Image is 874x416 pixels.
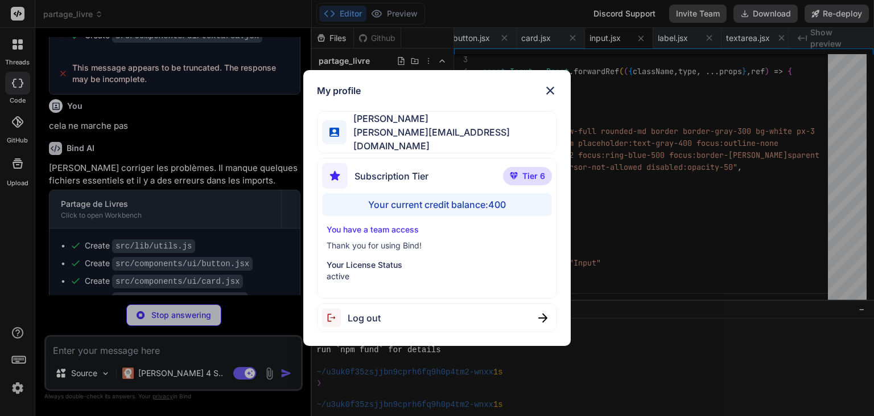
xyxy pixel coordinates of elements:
[322,163,348,189] img: subscription
[538,313,547,323] img: close
[522,170,545,182] span: Tier 6
[322,308,348,327] img: logout
[543,84,557,97] img: close
[317,84,361,97] h1: My profile
[354,169,428,183] span: Subscription Tier
[327,259,547,271] p: Your License Status
[327,224,547,235] p: You have a team access
[510,172,518,179] img: premium
[322,193,551,216] div: Your current credit balance: 400
[327,271,547,282] p: active
[348,311,381,325] span: Log out
[347,112,556,125] span: [PERSON_NAME]
[327,240,547,251] p: Thank you for using Bind!
[347,125,556,153] span: [PERSON_NAME][EMAIL_ADDRESS][DOMAIN_NAME]
[329,128,339,137] img: profile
